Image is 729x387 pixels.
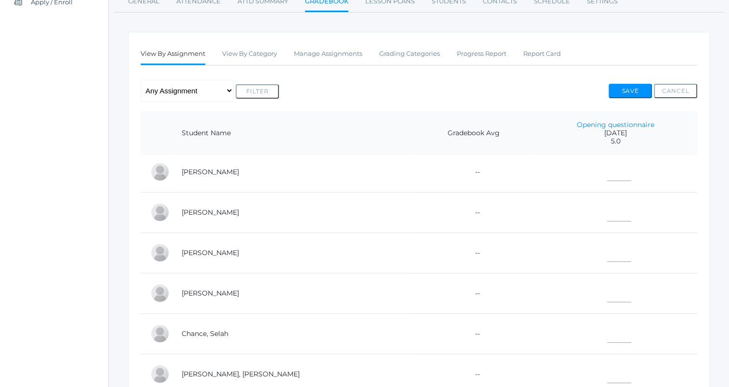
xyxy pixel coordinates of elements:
[543,137,688,145] span: 5.0
[609,84,652,98] button: Save
[457,44,506,64] a: Progress Report
[543,129,688,137] span: [DATE]
[182,370,300,378] a: [PERSON_NAME], [PERSON_NAME]
[413,313,534,354] td: --
[150,284,170,303] div: Eva Carr
[294,44,362,64] a: Manage Assignments
[150,162,170,181] div: Josey Baker
[379,44,440,64] a: Grading Categories
[413,111,534,155] th: Gradebook Avg
[182,208,239,217] a: [PERSON_NAME]
[654,84,697,98] button: Cancel
[150,324,170,343] div: Selah Chance
[182,329,228,338] a: Chance, Selah
[577,120,654,129] a: Opening questionnaire
[413,152,534,192] td: --
[182,248,239,257] a: [PERSON_NAME]
[150,203,170,222] div: Pierce Brozek
[150,364,170,384] div: Presley Davenport
[182,168,239,176] a: [PERSON_NAME]
[150,243,170,262] div: Gabby Brozek
[413,232,534,273] td: --
[141,44,205,65] a: View By Assignment
[222,44,277,64] a: View By Category
[523,44,561,64] a: Report Card
[172,111,413,155] th: Student Name
[413,273,534,313] td: --
[182,289,239,297] a: [PERSON_NAME]
[413,192,534,232] td: --
[236,84,279,99] button: Filter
